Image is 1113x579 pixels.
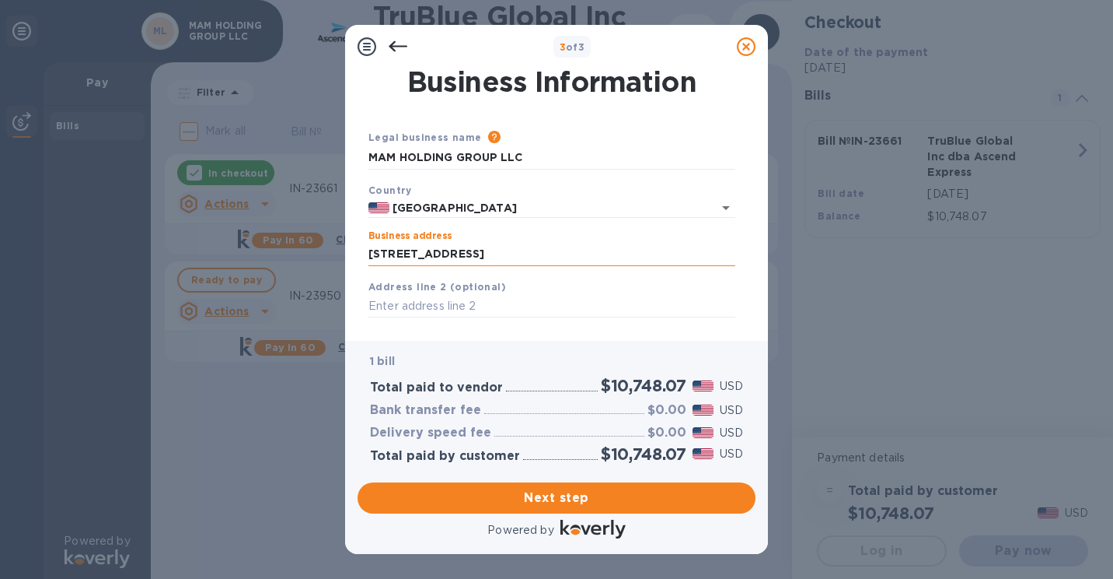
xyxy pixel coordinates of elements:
h2: $10,748.07 [601,376,686,395]
b: Country [368,184,412,196]
button: Next step [358,482,755,514]
p: USD [720,425,743,441]
b: 1 bill [370,355,395,367]
h3: Total paid to vendor [370,381,503,395]
button: Open [715,197,737,219]
input: Enter legal business name [368,146,735,170]
h2: $10,748.07 [601,444,686,464]
img: USD [693,448,714,459]
input: Enter address [368,243,735,266]
h1: Business Information [365,65,738,98]
b: Address line 2 (optional) [368,281,506,293]
p: USD [720,402,743,419]
p: USD [720,378,743,395]
img: USD [693,381,714,391]
h3: $0.00 [647,403,686,418]
span: 3 [560,41,566,53]
h3: $0.00 [647,426,686,440]
span: Next step [370,489,743,507]
input: Enter address line 2 [368,295,735,318]
h3: Delivery speed fee [370,426,491,440]
img: USD [693,427,714,438]
p: Powered by [487,522,553,539]
img: US [368,202,389,213]
p: USD [720,446,743,462]
img: Logo [560,520,626,539]
b: Legal business name [368,132,482,143]
h3: Bank transfer fee [370,403,481,418]
b: of 3 [560,41,585,53]
h3: Total paid by customer [370,449,520,464]
input: Select country [389,198,692,218]
label: Business address [368,232,452,241]
img: USD [693,405,714,416]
